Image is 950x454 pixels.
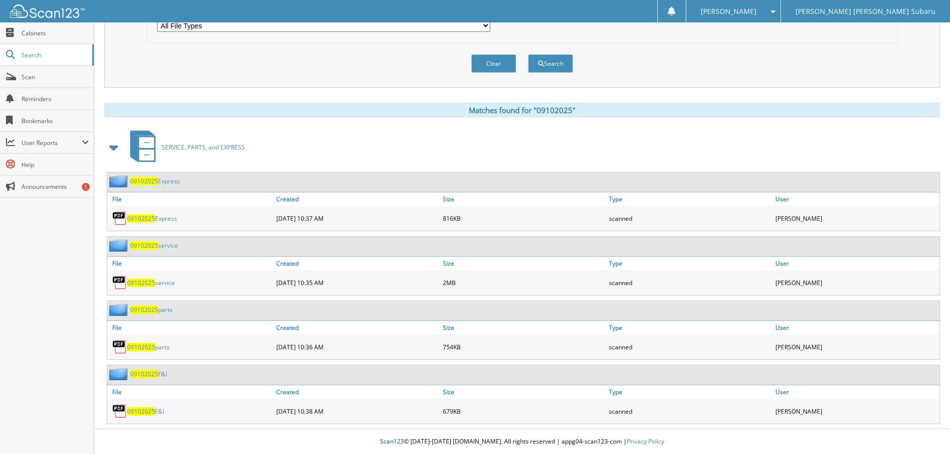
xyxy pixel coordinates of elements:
a: File [107,257,274,270]
div: 754KB [440,337,607,357]
span: Scan123 [380,437,404,446]
a: 09102025parts [130,305,173,314]
img: PDF.png [112,339,127,354]
img: scan123-logo-white.svg [10,4,85,18]
span: 09102025 [127,279,155,287]
a: File [107,192,274,206]
a: Type [606,192,773,206]
div: [PERSON_NAME] [773,208,940,228]
div: 679KB [440,401,607,421]
div: [DATE] 10:36 AM [274,337,440,357]
div: Matches found for "09102025" [104,103,940,118]
a: File [107,321,274,334]
a: User [773,192,940,206]
a: Created [274,257,440,270]
span: Announcements [21,182,89,191]
span: 09102025 [130,370,158,378]
a: SERVICE, PARTS, and EXPRESS [124,128,245,167]
span: Scan [21,73,89,81]
span: [PERSON_NAME] [701,8,757,14]
a: User [773,385,940,399]
button: Search [528,54,573,73]
a: User [773,321,940,334]
div: [DATE] 10:35 AM [274,273,440,293]
div: scanned [606,208,773,228]
img: PDF.png [112,275,127,290]
div: scanned [606,273,773,293]
a: Size [440,321,607,334]
img: folder2.png [109,175,130,187]
span: SERVICE, PARTS, and EXPRESS [162,143,245,151]
span: Bookmarks [21,117,89,125]
span: Reminders [21,95,89,103]
span: 09102025 [127,407,155,416]
span: 09102025 [130,305,158,314]
a: Created [274,192,440,206]
div: [DATE] 10:37 AM [274,208,440,228]
span: 09102025 [130,177,158,185]
div: 1 [82,183,90,191]
div: [DATE] 10:38 AM [274,401,440,421]
div: 816KB [440,208,607,228]
a: Created [274,385,440,399]
img: folder2.png [109,303,130,316]
div: 2MB [440,273,607,293]
a: Size [440,385,607,399]
a: 09102025F&I [127,407,164,416]
button: Clear [471,54,516,73]
span: 09102025 [127,343,155,351]
a: Created [274,321,440,334]
span: [PERSON_NAME] [PERSON_NAME] Subaru [795,8,936,14]
img: PDF.png [112,211,127,226]
a: 09102025Express [130,177,180,185]
a: Type [606,385,773,399]
a: File [107,385,274,399]
a: 09102025service [130,241,178,250]
span: 09102025 [127,214,155,223]
a: Size [440,192,607,206]
span: 09102025 [130,241,158,250]
a: 09102025parts [127,343,170,351]
div: scanned [606,337,773,357]
span: Cabinets [21,29,89,37]
div: [PERSON_NAME] [773,401,940,421]
a: 09102025service [127,279,175,287]
a: Privacy Policy [627,437,664,446]
div: [PERSON_NAME] [773,337,940,357]
img: folder2.png [109,368,130,380]
a: Size [440,257,607,270]
div: [PERSON_NAME] [773,273,940,293]
iframe: Chat Widget [900,406,950,454]
a: 09102025Express [127,214,177,223]
div: scanned [606,401,773,421]
a: 09102025F&I [130,370,167,378]
img: folder2.png [109,239,130,252]
img: PDF.png [112,404,127,419]
div: © [DATE]-[DATE] [DOMAIN_NAME]. All rights reserved | appg04-scan123-com | [94,430,950,454]
a: Type [606,257,773,270]
span: Search [21,51,87,59]
span: User Reports [21,139,82,147]
a: Type [606,321,773,334]
span: Help [21,160,89,169]
a: User [773,257,940,270]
